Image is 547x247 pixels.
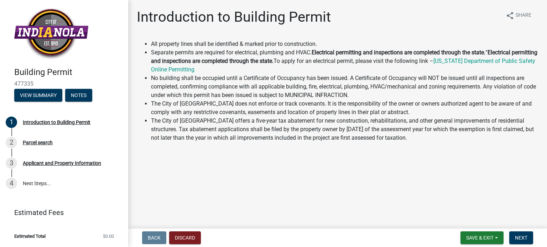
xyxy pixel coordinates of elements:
li: The City of [GEOGRAPHIC_DATA] offers a five-year tax abatement for new construction, rehabilitati... [151,117,538,142]
span: Estimated Total [14,234,46,238]
button: Notes [65,89,92,102]
li: The City of [GEOGRAPHIC_DATA] does not enforce or track covenants. It is the responsibility of th... [151,100,538,117]
span: Save & Exit [466,235,494,241]
button: Back [142,231,166,244]
div: 3 [6,157,17,169]
li: All property lines shall be identified & marked prior to construction. [151,40,538,48]
li: No building shall be occupied until a Certificate of Occupancy has been issued. A Certificate of ... [151,74,538,100]
button: shareShare [500,9,537,22]
img: City of Indianola, Iowa [14,7,88,60]
div: Applicant and Property Information [23,161,101,166]
button: Save & Exit [460,231,504,244]
div: Introduction to Building Permit [23,120,90,125]
span: Next [515,235,527,241]
h1: Introduction to Building Permit [137,9,331,26]
i: share [506,11,514,20]
span: Back [148,235,161,241]
div: Parcel search [23,140,53,145]
span: Share [516,11,531,20]
a: Estimated Fees [6,205,117,220]
button: Discard [169,231,201,244]
div: 2 [6,137,17,148]
h4: Building Permit [14,67,123,77]
wm-modal-confirm: Notes [65,93,92,98]
wm-modal-confirm: Summary [14,93,62,98]
span: 477335 [14,80,114,87]
span: $0.00 [103,234,114,238]
button: Next [509,231,533,244]
strong: Electrical permitting and inspections are completed through the state. [312,49,485,56]
div: 1 [6,117,17,128]
div: 4 [6,178,17,189]
li: Separate permits are required for electrical, plumbing and HVAC. “ To apply for an electrical per... [151,48,538,74]
button: View Summary [14,89,62,102]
